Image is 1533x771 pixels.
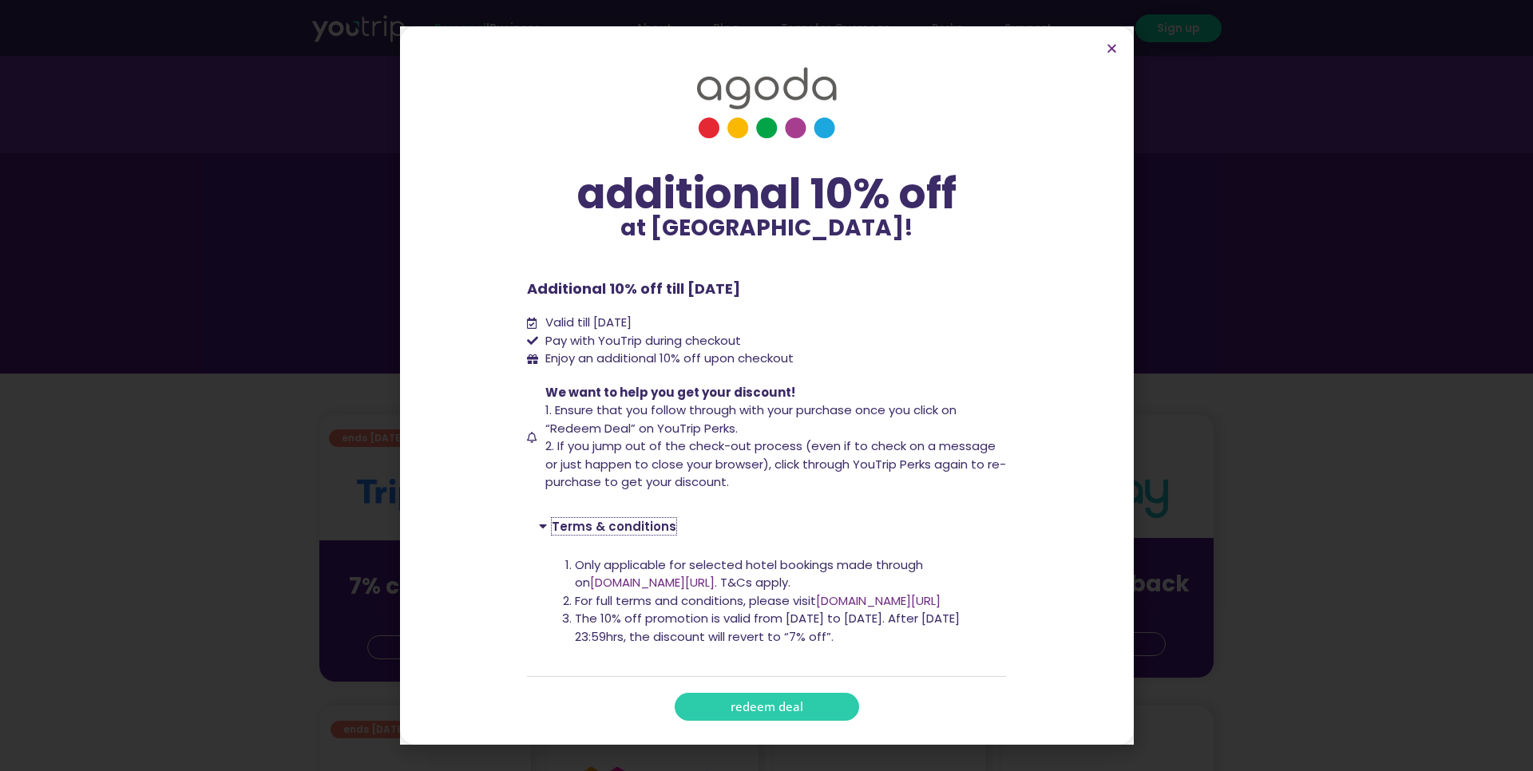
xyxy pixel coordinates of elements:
a: redeem deal [675,693,859,721]
div: additional 10% off [527,171,1006,217]
span: Valid till [DATE] [541,314,632,332]
li: For full terms and conditions, please visit [575,592,994,611]
span: redeem deal [731,701,803,713]
div: Terms & conditions [527,508,1006,544]
span: We want to help you get your discount! [545,384,795,401]
li: Only applicable for selected hotel bookings made through on . T&Cs apply. [575,556,994,592]
a: Close [1106,42,1118,54]
a: Terms & conditions [552,518,676,535]
span: Pay with YouTrip during checkout [541,332,741,350]
span: 1. Ensure that you follow through with your purchase once you click on “Redeem Deal” on YouTrip P... [545,401,957,437]
span: 2. If you jump out of the check-out process (even if to check on a message or just happen to clos... [545,437,1006,490]
a: [DOMAIN_NAME][URL] [816,592,941,609]
a: [DOMAIN_NAME][URL] [590,574,715,591]
p: Additional 10% off till [DATE] [527,278,1006,299]
span: Enjoy an additional 10% off upon checkout [545,350,794,366]
p: at [GEOGRAPHIC_DATA]! [527,217,1006,239]
li: The 10% off promotion is valid from [DATE] to [DATE]. After [DATE] 23:59hrs, the discount will re... [575,610,994,646]
div: Terms & conditions [527,544,1006,677]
